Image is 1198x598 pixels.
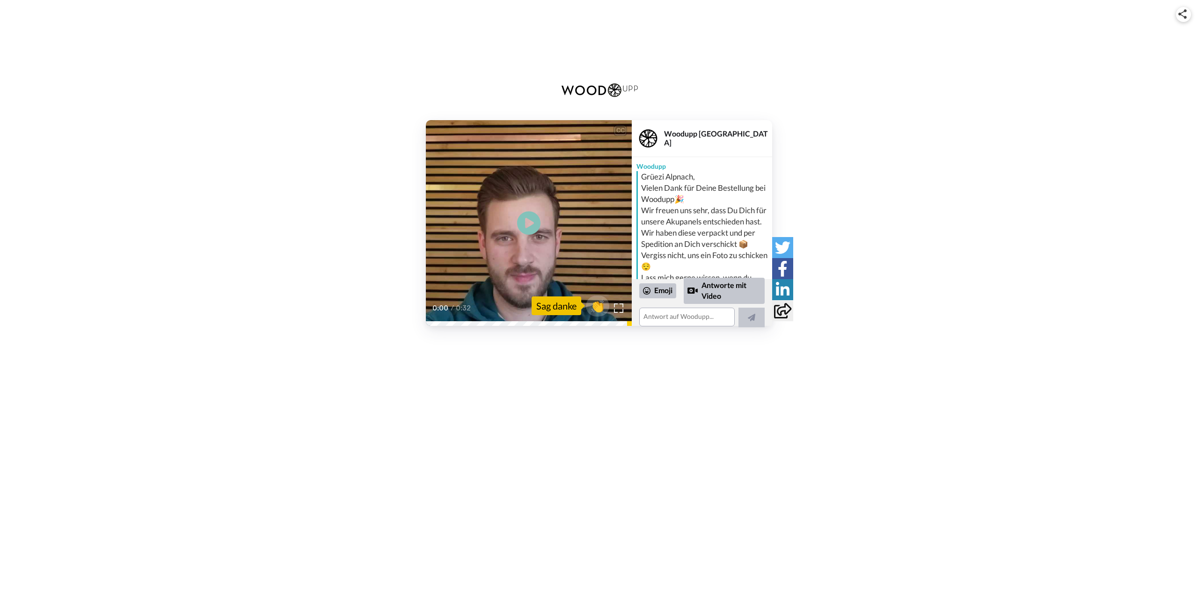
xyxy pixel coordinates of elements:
div: Woodupp [GEOGRAPHIC_DATA] [664,129,772,147]
img: Profile Image [637,127,659,150]
span: / [451,303,454,314]
div: Woodupp [632,157,772,171]
div: Sag danke [532,296,581,315]
span: 0:00 [432,303,449,314]
img: WoodUpp logo [555,74,643,106]
div: Grüezi Alpnach, Vielen Dank für Deine Bestellung bei Woodupp🎉 Wir freuen uns sehr, dass Du Dich f... [641,171,770,295]
img: ic_share.svg [1178,9,1187,19]
div: CC [614,126,626,135]
button: 👏 [586,295,609,317]
div: Antworte mit Video [684,278,765,303]
img: Full screen [614,303,623,313]
span: 0:32 [456,303,472,314]
div: Reply by Video [687,285,698,296]
span: 👏 [586,298,609,313]
div: Emoji [639,283,676,298]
